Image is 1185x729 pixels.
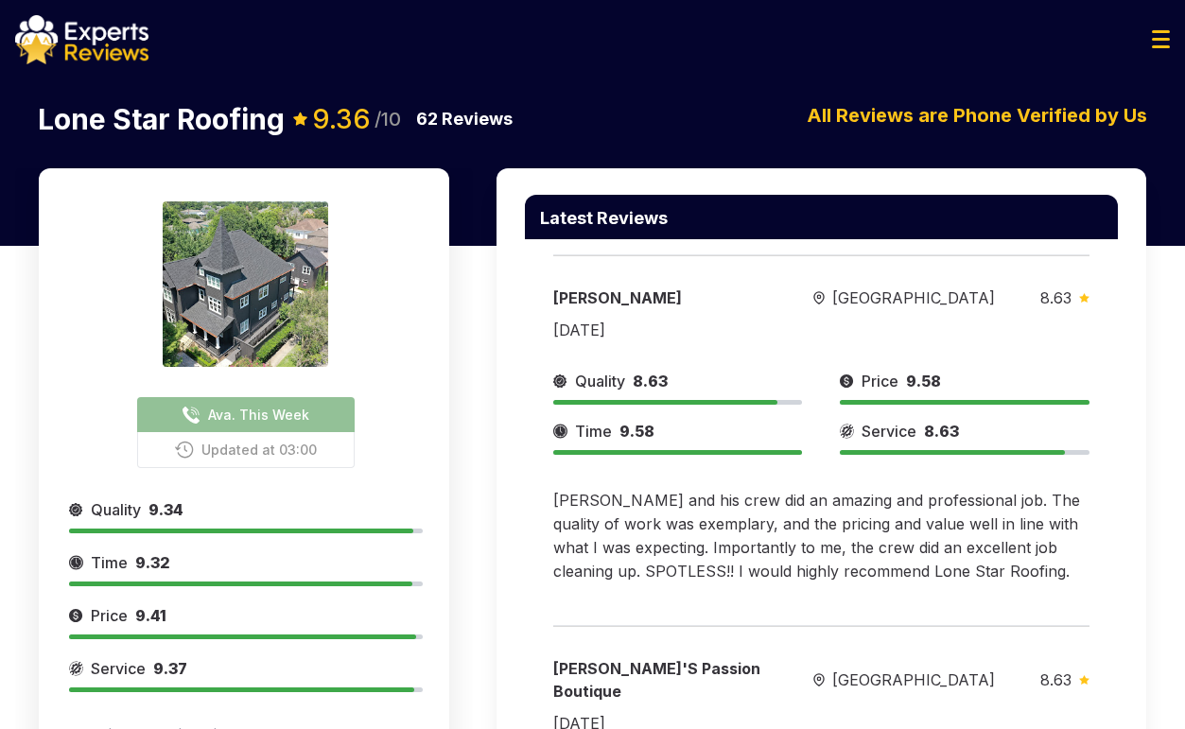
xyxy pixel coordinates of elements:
[91,604,128,627] span: Price
[15,15,148,64] img: logo
[208,405,309,425] span: Ava. This Week
[91,551,128,574] span: Time
[182,406,200,425] img: buttonPhoneIcon
[1040,288,1072,307] span: 8.63
[416,109,438,129] span: 62
[91,498,141,521] span: Quality
[135,553,170,572] span: 9.32
[1040,670,1072,689] span: 8.63
[375,110,401,129] span: /10
[540,210,668,227] p: Latest Reviews
[619,422,654,441] span: 9.58
[553,286,768,309] div: [PERSON_NAME]
[175,441,194,459] img: buttonPhoneIcon
[1079,293,1089,303] img: slider icon
[553,370,567,392] img: slider icon
[69,498,83,521] img: slider icon
[906,372,941,391] span: 9.58
[148,500,183,519] span: 9.34
[135,606,166,625] span: 9.41
[137,397,355,432] button: Ava. This Week
[69,657,83,680] img: slider icon
[840,420,854,443] img: slider icon
[832,286,995,309] span: [GEOGRAPHIC_DATA]
[784,101,1170,130] p: All Reviews are Phone Verified by Us
[1152,30,1170,48] img: Menu Icon
[201,440,317,460] span: Updated at 03:00
[575,370,625,392] span: Quality
[813,291,825,305] img: slider icon
[813,673,825,687] img: slider icon
[553,657,768,703] div: [PERSON_NAME]'s Passion Boutique
[69,551,83,574] img: slider icon
[153,659,187,678] span: 9.37
[840,370,854,392] img: slider icon
[633,372,668,391] span: 8.63
[553,491,1080,581] span: [PERSON_NAME] and his crew did an amazing and professional job. The quality of work was exemplary...
[1079,675,1089,685] img: slider icon
[832,668,995,691] span: [GEOGRAPHIC_DATA]
[38,105,285,133] p: Lone Star Roofing
[575,420,612,443] span: Time
[312,103,371,135] span: 9.36
[862,420,916,443] span: Service
[69,604,83,627] img: slider icon
[924,422,959,441] span: 8.63
[553,420,567,443] img: slider icon
[553,319,605,341] div: [DATE]
[862,370,898,392] span: Price
[163,201,328,367] img: expert image
[137,432,355,468] button: Updated at 03:00
[416,106,513,132] p: Reviews
[91,657,146,680] span: Service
